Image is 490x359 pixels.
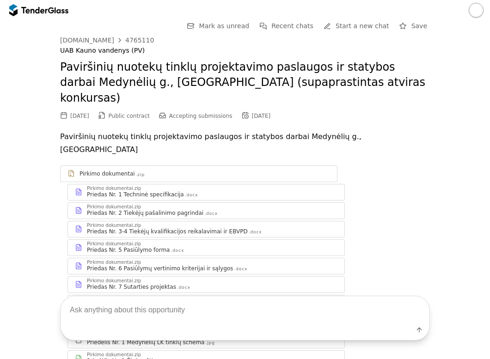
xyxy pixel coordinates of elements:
[67,239,345,256] a: Pirkimo dokumentai.zipPriedas Nr. 5 Pasiūlymo forma.docx
[109,113,150,119] span: Public contract
[87,242,141,246] div: Pirkimo dokumentai.zip
[67,184,345,201] a: Pirkimo dokumentai.zipPriedas Nr. 1 Techninė specifikacija.docx
[171,248,184,254] div: .docx
[60,165,337,182] a: Pirkimo dokumentai.zip
[234,266,247,272] div: .docx
[204,211,218,217] div: .docx
[87,228,248,235] div: Priedas Nr. 3-4 Tiekėjų kvalifikacijos reikalavimai ir EBVPD
[80,170,135,177] div: Pirkimo dokumentai
[60,37,114,43] div: [DOMAIN_NAME]
[397,20,430,32] button: Save
[257,20,316,32] button: Recent chats
[67,276,345,293] a: Pirkimo dokumentai.zipPriedas Nr. 7 Sutarties projektas.docx
[321,20,392,32] a: Start a new chat
[87,209,203,217] div: Priedas Nr. 2 Tiekėjų pašalinimo pagrindai
[184,20,252,32] button: Mark as unread
[185,192,198,198] div: .docx
[87,260,141,265] div: Pirkimo dokumentai.zip
[125,37,154,43] div: 4765110
[67,221,345,237] a: Pirkimo dokumentai.zipPriedas Nr. 3-4 Tiekėjų kvalifikacijos reikalavimai ir EBVPD.docx
[60,47,430,55] div: UAB Kauno vandenys (PV)
[252,113,271,119] div: [DATE]
[60,60,430,106] h2: Paviršinių nuotekų tinklų projektavimo paslaugos ir statybos darbai Medynėlių g., [GEOGRAPHIC_DAT...
[87,205,141,209] div: Pirkimo dokumentai.zip
[136,172,145,178] div: .zip
[67,202,345,219] a: Pirkimo dokumentai.zipPriedas Nr. 2 Tiekėjų pašalinimo pagrindai.docx
[60,37,154,44] a: [DOMAIN_NAME]4765110
[271,22,313,30] span: Recent chats
[67,258,345,274] a: Pirkimo dokumentai.zipPriedas Nr. 6 Pasiūlymų vertinimo kriterijai ir sąlygos.docx
[70,113,89,119] div: [DATE]
[411,22,427,30] span: Save
[87,265,233,272] div: Priedas Nr. 6 Pasiūlymų vertinimo kriterijai ir sąlygos
[87,191,184,198] div: Priedas Nr. 1 Techninė specifikacija
[87,223,141,228] div: Pirkimo dokumentai.zip
[87,246,170,254] div: Priedas Nr. 5 Pasiūlymo forma
[87,186,141,191] div: Pirkimo dokumentai.zip
[199,22,250,30] span: Mark as unread
[60,130,430,156] p: Paviršinių nuotekų tinklų projektavimo paslaugos ir statybos darbai Medynėlių g., [GEOGRAPHIC_DATA]
[336,22,389,30] span: Start a new chat
[249,229,262,235] div: .docx
[169,113,233,119] span: Accepting submissions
